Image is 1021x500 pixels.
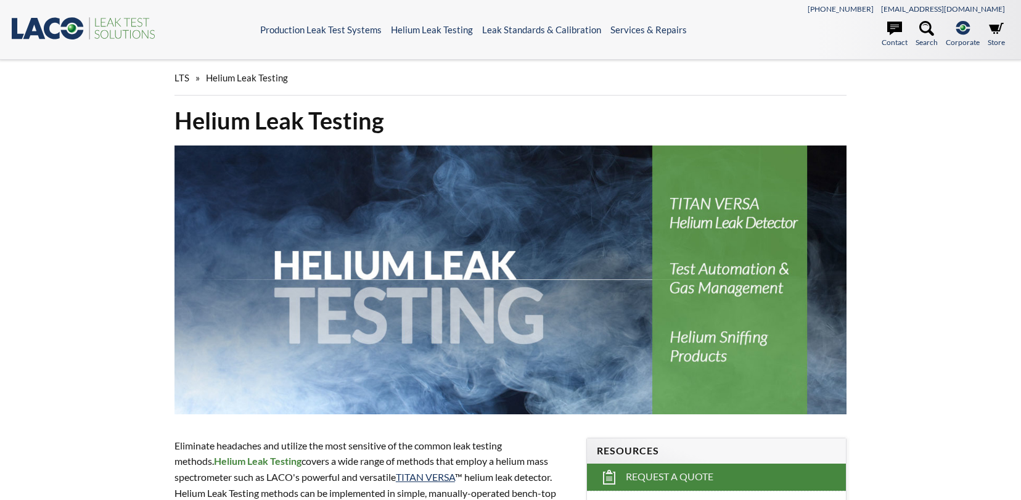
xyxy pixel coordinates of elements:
[396,471,455,483] a: TITAN VERSA
[881,4,1005,14] a: [EMAIL_ADDRESS][DOMAIN_NAME]
[482,24,601,35] a: Leak Standards & Calibration
[946,36,980,48] span: Corporate
[988,21,1005,48] a: Store
[174,145,847,414] img: Helium Leak Testing header
[597,445,836,457] h4: Resources
[626,470,713,483] span: Request a Quote
[214,455,301,467] strong: Helium Leak Testing
[174,105,847,136] h1: Helium Leak Testing
[610,24,687,35] a: Services & Repairs
[587,464,846,491] a: Request a Quote
[391,24,473,35] a: Helium Leak Testing
[808,4,874,14] a: [PHONE_NUMBER]
[174,72,189,83] span: LTS
[260,24,382,35] a: Production Leak Test Systems
[916,21,938,48] a: Search
[174,60,847,96] div: »
[882,21,908,48] a: Contact
[206,72,288,83] span: Helium Leak Testing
